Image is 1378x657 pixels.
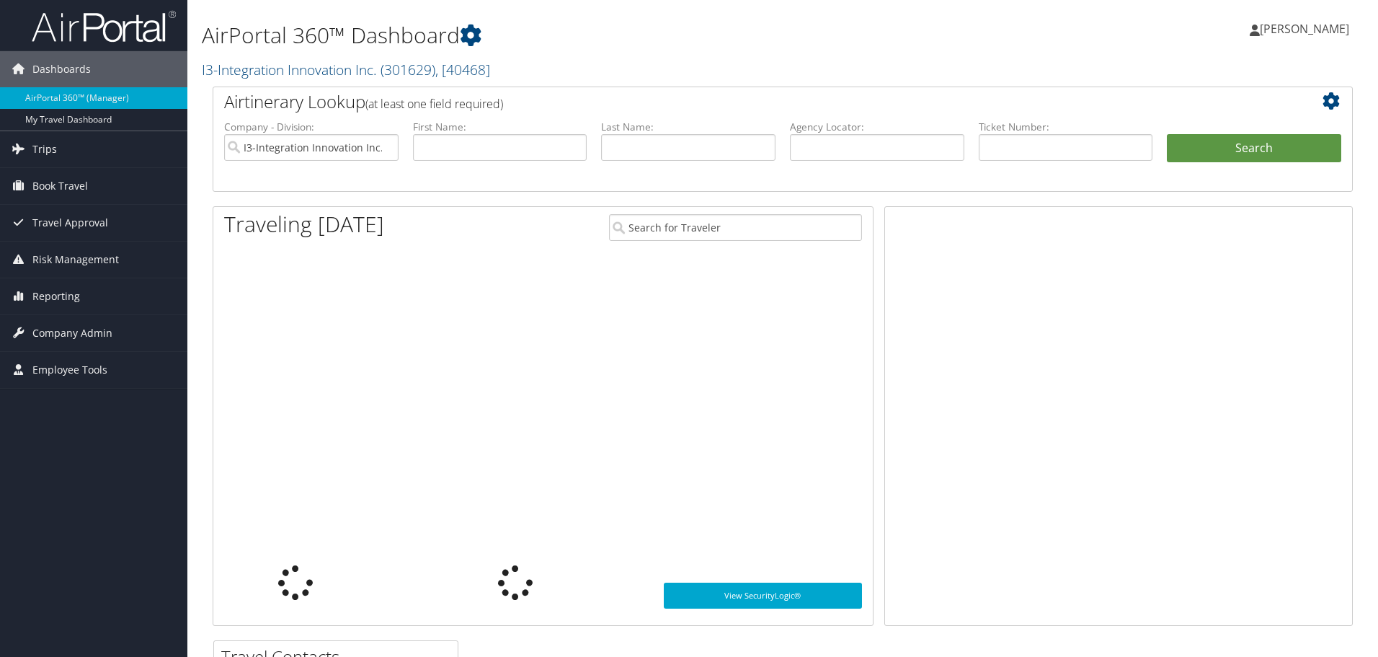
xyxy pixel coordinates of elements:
span: Travel Approval [32,205,108,241]
span: , [ 40468 ] [435,60,490,79]
span: Trips [32,131,57,167]
a: [PERSON_NAME] [1250,7,1364,50]
label: Last Name: [601,120,775,134]
input: Search for Traveler [609,214,862,241]
span: Dashboards [32,51,91,87]
label: First Name: [413,120,587,134]
span: ( 301629 ) [381,60,435,79]
h1: Traveling [DATE] [224,209,384,239]
h1: AirPortal 360™ Dashboard [202,20,977,50]
span: (at least one field required) [365,96,503,112]
span: Risk Management [32,242,119,278]
button: Search [1167,134,1341,163]
span: [PERSON_NAME] [1260,21,1349,37]
label: Agency Locator: [790,120,964,134]
a: View SecurityLogic® [664,583,862,609]
h2: Airtinerary Lookup [224,89,1246,114]
span: Employee Tools [32,352,107,388]
span: Company Admin [32,315,112,351]
span: Book Travel [32,168,88,204]
label: Ticket Number: [979,120,1153,134]
img: airportal-logo.png [32,9,176,43]
label: Company - Division: [224,120,399,134]
a: I3-Integration Innovation Inc. [202,60,490,79]
span: Reporting [32,278,80,314]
